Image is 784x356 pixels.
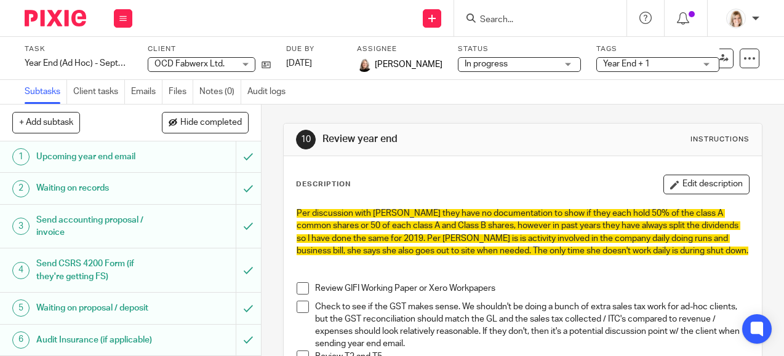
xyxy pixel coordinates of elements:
[25,57,132,69] div: Year End (Ad Hoc) - Septmeber2019
[315,282,749,295] p: Review GIFI Working Paper or Xero Workpapers
[663,175,750,194] button: Edit description
[286,59,312,68] span: [DATE]
[12,331,30,349] div: 6
[162,112,249,133] button: Hide completed
[12,218,30,235] div: 3
[73,80,125,104] a: Client tasks
[12,148,30,165] div: 1
[25,44,132,54] label: Task
[36,331,161,349] h1: Audit Insurance (if applicable)
[296,180,351,189] p: Description
[154,60,225,68] span: OCD Fabwerx Ltd.
[458,44,581,54] label: Status
[357,57,372,72] img: Screenshot%202023-11-02%20134555.png
[322,133,549,146] h1: Review year end
[357,44,442,54] label: Assignee
[247,80,292,104] a: Audit logs
[199,80,241,104] a: Notes (0)
[36,211,161,242] h1: Send accounting proposal / invoice
[465,60,508,68] span: In progress
[479,15,590,26] input: Search
[12,262,30,279] div: 4
[12,299,30,317] div: 5
[286,44,342,54] label: Due by
[36,148,161,166] h1: Upcoming year end email
[36,255,161,286] h1: Send CSRS 4200 Form (if they're getting FS)
[596,44,719,54] label: Tags
[12,112,80,133] button: + Add subtask
[315,301,749,350] p: Check to see if the GST makes sense. We shouldn't be doing a bunch of extra sales tax work for ad...
[12,180,30,197] div: 2
[726,9,746,28] img: Tayler%20Headshot%20Compressed%20Resized%202.jpg
[603,60,650,68] span: Year End + 1
[25,10,86,26] img: Pixie
[180,118,242,128] span: Hide completed
[36,179,161,197] h1: Waiting on records
[375,58,442,71] span: [PERSON_NAME]
[148,44,271,54] label: Client
[169,80,193,104] a: Files
[25,80,67,104] a: Subtasks
[296,130,316,149] div: 10
[36,299,161,317] h1: Waiting on proposal / deposit
[297,209,748,255] span: Per discussion with [PERSON_NAME] they have no documentation to show if they each hold 50% of the...
[131,80,162,104] a: Emails
[690,135,750,144] div: Instructions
